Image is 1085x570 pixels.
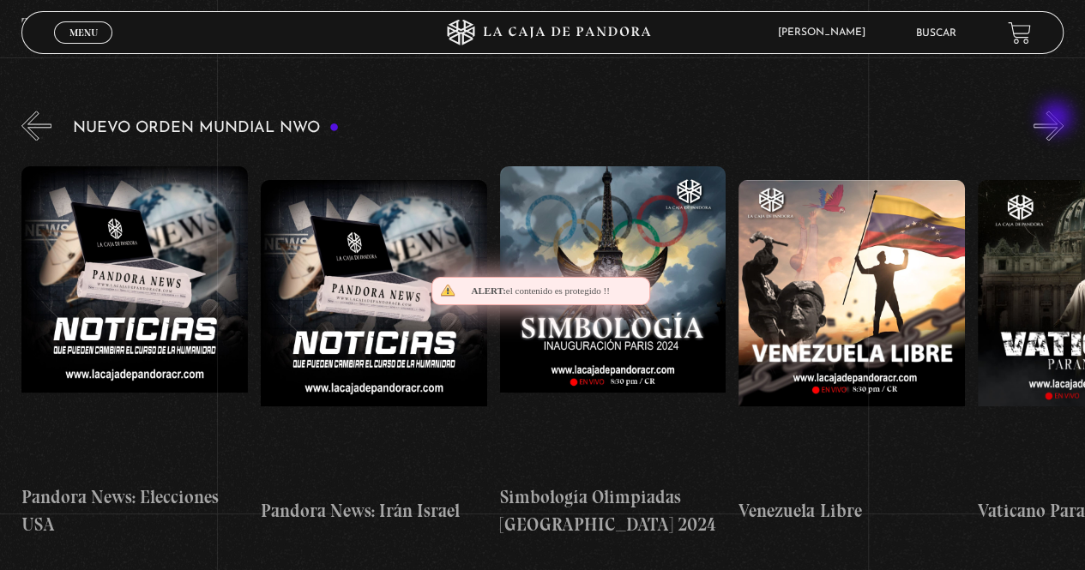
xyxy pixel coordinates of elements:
h3: Nuevo Orden Mundial NWO [73,120,339,136]
button: Next [1034,111,1064,141]
h4: Pandora News: Irán Israel [261,497,487,525]
h4: Simbología Olimpiadas [GEOGRAPHIC_DATA] 2024 [500,483,726,537]
span: Cerrar [63,42,104,54]
a: Pandora News: Elecciones USA [21,153,248,552]
a: Pandora News: Irán Israel [261,153,487,552]
span: [PERSON_NAME] [769,27,883,38]
a: Buscar [916,28,956,39]
h4: Pandora News: Elecciones USA [21,483,248,537]
h4: Venezuela Libre [738,497,965,525]
h4: Taller Ciberseguridad Nivel I [21,11,248,39]
a: View your shopping cart [1008,21,1031,45]
a: Venezuela Libre [738,153,965,552]
a: Simbología Olimpiadas [GEOGRAPHIC_DATA] 2024 [500,153,726,552]
span: Alert: [471,285,505,296]
button: Previous [21,111,51,141]
span: Menu [69,27,98,38]
div: el contenido es protegido !! [431,277,650,305]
